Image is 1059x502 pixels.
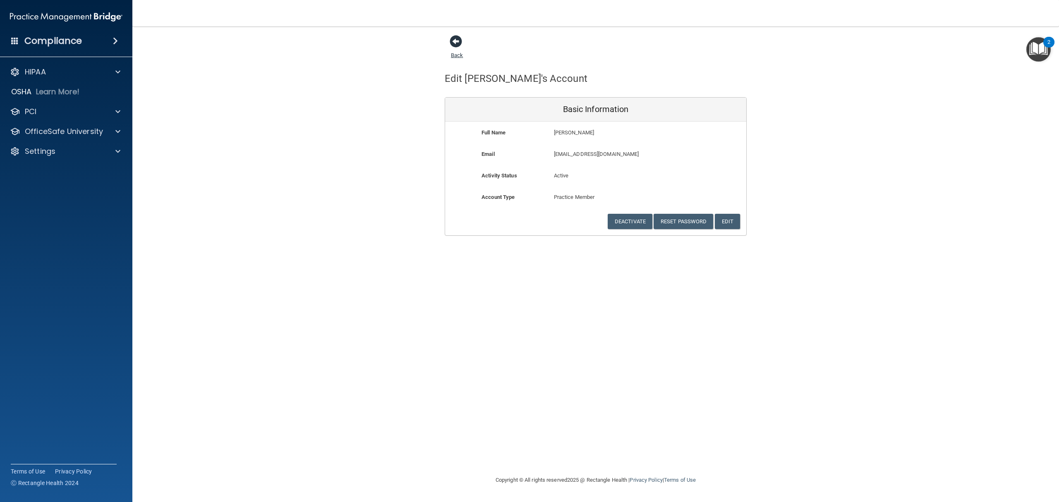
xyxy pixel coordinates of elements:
[445,73,587,84] h4: Edit [PERSON_NAME]'s Account
[25,146,55,156] p: Settings
[451,42,463,58] a: Back
[11,467,45,476] a: Terms of Use
[664,477,696,483] a: Terms of Use
[24,35,82,47] h4: Compliance
[715,214,740,229] button: Edit
[10,67,120,77] a: HIPAA
[482,172,517,179] b: Activity Status
[554,149,686,159] p: [EMAIL_ADDRESS][DOMAIN_NAME]
[1026,37,1051,62] button: Open Resource Center, 2 new notifications
[654,214,713,229] button: Reset Password
[11,479,79,487] span: Ⓒ Rectangle Health 2024
[10,107,120,117] a: PCI
[55,467,92,476] a: Privacy Policy
[10,127,120,136] a: OfficeSafe University
[482,129,506,136] b: Full Name
[554,171,638,181] p: Active
[1047,42,1050,53] div: 2
[25,127,103,136] p: OfficeSafe University
[482,151,495,157] b: Email
[554,128,686,138] p: [PERSON_NAME]
[445,467,747,493] div: Copyright © All rights reserved 2025 @ Rectangle Health | |
[630,477,662,483] a: Privacy Policy
[445,98,746,122] div: Basic Information
[10,9,122,25] img: PMB logo
[11,87,32,97] p: OSHA
[608,214,652,229] button: Deactivate
[36,87,80,97] p: Learn More!
[25,67,46,77] p: HIPAA
[482,194,515,200] b: Account Type
[25,107,36,117] p: PCI
[10,146,120,156] a: Settings
[554,192,638,202] p: Practice Member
